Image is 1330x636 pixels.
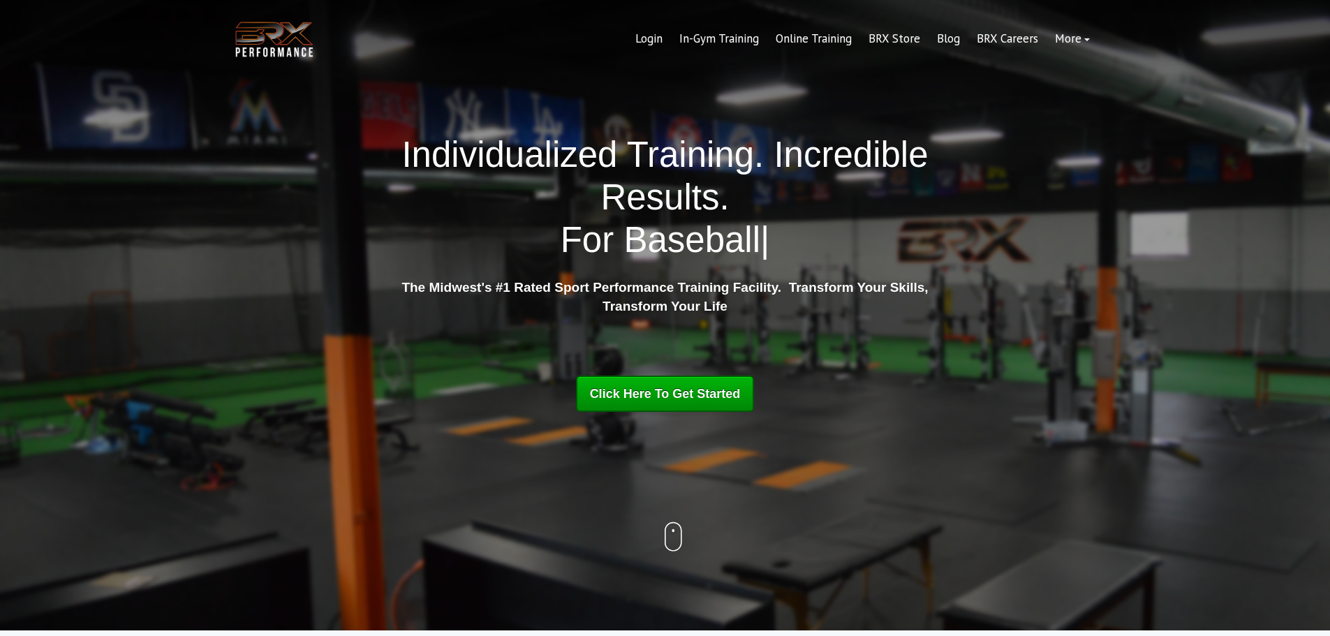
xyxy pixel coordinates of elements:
[860,22,929,56] a: BRX Store
[576,376,755,412] a: Click Here To Get Started
[929,22,968,56] a: Blog
[1047,22,1098,56] a: More
[760,220,769,260] span: |
[397,133,934,262] h1: Individualized Training. Incredible Results.
[767,22,860,56] a: Online Training
[627,22,671,56] a: Login
[968,22,1047,56] a: BRX Careers
[401,280,928,313] strong: The Midwest's #1 Rated Sport Performance Training Facility. Transform Your Skills, Transform Your...
[627,22,1098,56] div: Navigation Menu
[671,22,767,56] a: In-Gym Training
[590,387,741,401] span: Click Here To Get Started
[561,220,760,260] span: For Baseball
[232,18,316,61] img: BRX Transparent Logo-2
